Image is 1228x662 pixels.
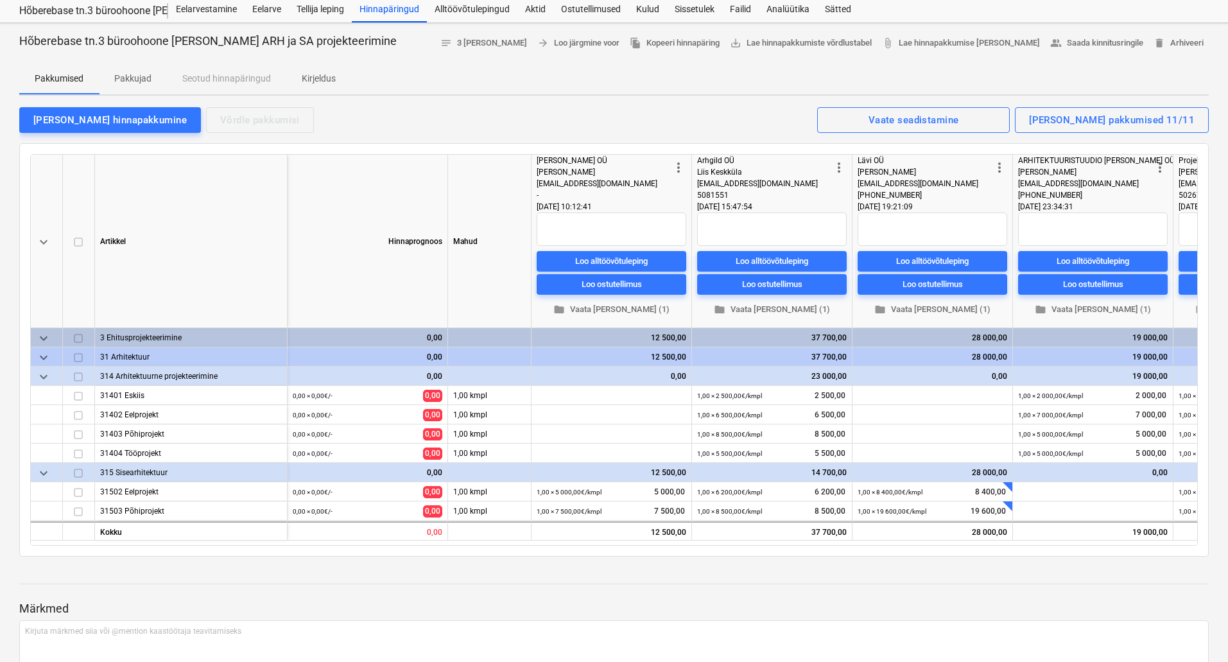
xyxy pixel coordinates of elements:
[19,107,201,133] button: [PERSON_NAME] hinnapakkumine
[435,33,532,53] button: 3 [PERSON_NAME]
[36,466,51,481] span: keyboard_arrow_down
[730,36,872,51] span: Lae hinnapakkumiste võrdlustabel
[697,347,847,367] div: 37 700,00
[858,274,1007,295] button: Loo ostutellimus
[852,521,1013,541] div: 28 000,00
[697,155,831,166] div: Arhgild OÜ
[575,254,648,268] div: Loo alltöövõtuleping
[293,347,442,367] div: 0,00
[537,179,657,188] span: [EMAIL_ADDRESS][DOMAIN_NAME]
[440,36,527,51] span: 3 [PERSON_NAME]
[697,328,847,347] div: 37 700,00
[537,274,686,295] button: Loo ostutellimus
[293,431,333,438] small: 0,00 × 0,00€ / -
[537,508,601,515] small: 1,00 × 7 500,00€ / kmpl
[448,405,532,424] div: 1,00 kmpl
[19,601,1209,616] p: Märkmed
[882,36,1040,51] span: Lae hinnapakkumise [PERSON_NAME]
[714,304,725,315] span: folder
[903,277,963,292] div: Loo ostutellimus
[813,506,847,517] span: 8 500,00
[36,350,51,365] span: keyboard_arrow_down
[537,37,549,49] span: arrow_forward
[100,444,282,462] div: 31404 Tööprojekt
[697,367,847,386] div: 23 000,00
[625,33,725,53] button: Kopeeri hinnapäring
[697,251,847,272] button: Loo alltöövõtuleping
[423,428,442,440] span: 0,00
[653,506,686,517] span: 7 500,00
[697,179,818,188] span: [EMAIL_ADDRESS][DOMAIN_NAME]
[448,482,532,501] div: 1,00 kmpl
[448,386,532,405] div: 1,00 kmpl
[813,410,847,421] span: 6 500,00
[302,72,336,85] p: Kirjeldus
[537,347,686,367] div: 12 500,00
[288,155,448,328] div: Hinnaprognoos
[35,72,83,85] p: Pakkumised
[858,155,992,166] div: Lävi OÜ
[423,409,442,421] span: 0,00
[1018,450,1083,457] small: 1,00 × 5 000,00€ / kmpl
[882,37,894,49] span: attach_file
[423,486,442,498] span: 0,00
[100,482,282,501] div: 31502 Eelprojekt
[697,463,847,482] div: 14 700,00
[1018,251,1168,272] button: Loo alltöövõtuleping
[813,487,847,498] span: 6 200,00
[1018,463,1168,482] div: 0,00
[697,450,762,457] small: 1,00 × 5 500,00€ / kmpl
[896,254,969,268] div: Loo alltöövõtuleping
[1018,201,1168,213] div: [DATE] 23:34:31
[532,521,692,541] div: 12 500,00
[423,448,442,460] span: 0,00
[33,112,187,128] div: [PERSON_NAME] hinnapakkumine
[537,463,686,482] div: 12 500,00
[537,155,671,166] div: [PERSON_NAME] OÜ
[293,392,333,399] small: 0,00 × 0,00€ / -
[537,189,671,201] div: -
[95,521,288,541] div: Kokku
[1035,304,1046,315] span: folder
[858,201,1007,213] div: [DATE] 19:21:09
[858,166,992,178] div: [PERSON_NAME]
[1057,254,1129,268] div: Loo alltöövõtuleping
[1045,33,1148,53] button: Saada kinnitusringile
[813,390,847,401] span: 2 500,00
[293,508,333,515] small: 0,00 × 0,00€ / -
[19,33,397,49] p: Hõberebase tn.3 büroohoone [PERSON_NAME] ARH ja SA projekteerimine
[1018,274,1168,295] button: Loo ostutellimus
[1063,277,1123,292] div: Loo ostutellimus
[974,487,1007,498] span: 8 400,00
[1134,390,1168,401] span: 2 000,00
[858,189,992,201] div: [PHONE_NUMBER]
[992,160,1007,175] span: more_vert
[100,424,282,443] div: 31403 Põhiprojekt
[100,386,282,405] div: 31401 Eskiis
[1050,36,1143,51] span: Saada kinnitusringile
[537,489,601,496] small: 1,00 × 5 000,00€ / kmpl
[671,160,686,175] span: more_vert
[1134,448,1168,459] span: 5 000,00
[1154,36,1204,51] span: Arhiveeri
[869,112,959,128] div: Vaate seadistamine
[858,508,926,515] small: 1,00 × 19 600,00€ / kmpl
[95,155,288,328] div: Artikkel
[293,463,442,482] div: 0,00
[863,302,1002,317] span: Vaata [PERSON_NAME] (1)
[697,189,831,201] div: 5081551
[630,36,720,51] span: Kopeeri hinnapäring
[1148,33,1209,53] button: Arhiveeri
[874,304,886,315] span: folder
[969,506,1007,517] span: 19 600,00
[423,390,442,402] span: 0,00
[19,4,153,18] div: Hõberebase tn.3 büroohoone [PERSON_NAME]
[813,448,847,459] span: 5 500,00
[100,367,282,385] div: 314 Arhitektuurne projekteerimine
[100,328,282,347] div: 3 Ehitusprojekteerimine
[877,33,1045,53] a: Lae hinnapakkumise [PERSON_NAME]
[537,166,671,178] div: [PERSON_NAME]
[537,367,686,386] div: 0,00
[1050,37,1062,49] span: people_alt
[697,201,847,213] div: [DATE] 15:47:54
